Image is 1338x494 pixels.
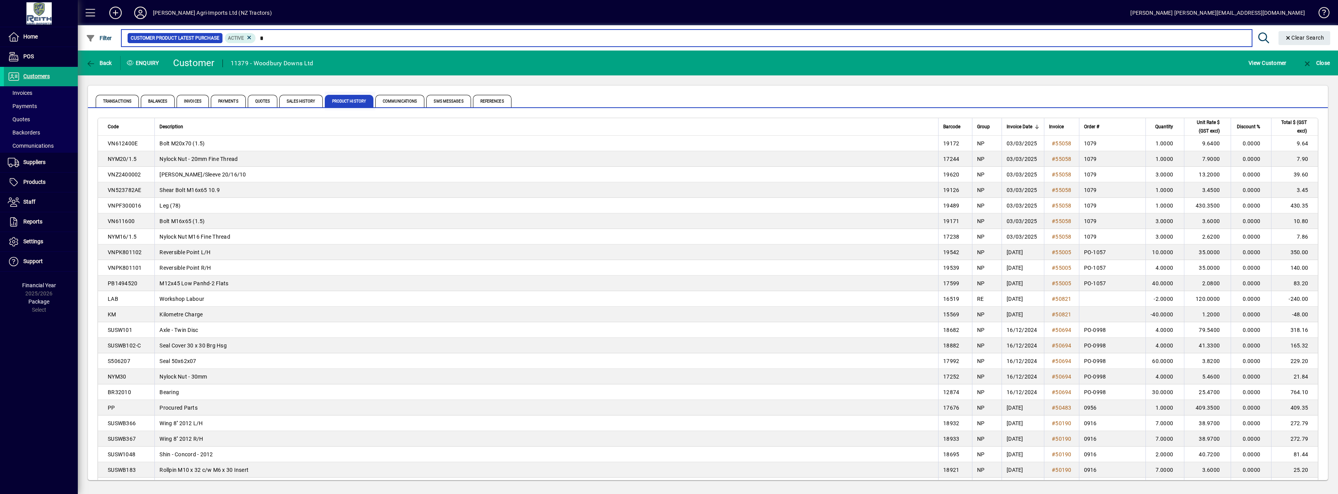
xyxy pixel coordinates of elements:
[1184,338,1231,353] td: 41.3300
[1145,198,1184,213] td: 1.0000
[1055,296,1071,302] span: 50821
[1049,170,1074,179] a: #55058
[231,57,313,70] div: 11379 - Woodbury Downs Ltd
[1247,56,1288,70] button: View Customer
[1049,122,1064,131] span: Invoice
[1271,213,1318,229] td: 10.80
[159,156,238,162] span: Nylock Nut - 20mm Fine Thread
[943,265,959,271] span: 19539
[1049,403,1074,412] a: #50483
[8,90,32,96] span: Invoices
[1002,136,1044,151] td: 03/03/2025
[1002,198,1044,213] td: 03/03/2025
[159,202,180,209] span: Leg (78)
[4,173,78,192] a: Products
[977,327,985,333] span: NP
[1079,213,1146,229] td: 1079
[4,47,78,66] a: POS
[159,358,196,364] span: Seal 50x62x07
[1079,198,1146,213] td: 1079
[131,34,219,42] span: Customer Product Latest Purchase
[4,99,78,113] a: Payments
[1184,136,1231,151] td: 9.6400
[1145,167,1184,182] td: 3.0000
[108,202,142,209] span: VNPF300016
[1049,466,1074,474] a: #50190
[1049,248,1074,257] a: #55005
[1002,353,1044,369] td: 16/12/2024
[1231,322,1271,338] td: 0.0000
[1184,198,1231,213] td: 430.3500
[943,140,959,147] span: 19172
[1079,322,1146,338] td: PO-0998
[1237,122,1260,131] span: Discount %
[159,140,205,147] span: Bolt M20x70 (1.5)
[943,234,959,240] span: 17238
[977,187,985,193] span: NP
[1049,186,1074,194] a: #55058
[1002,276,1044,291] td: [DATE]
[1049,326,1074,334] a: #50694
[23,179,46,185] span: Products
[977,358,985,364] span: NP
[1145,136,1184,151] td: 1.0000
[1052,187,1055,193] span: #
[1184,229,1231,244] td: 2.6200
[159,234,230,240] span: Nylock Nut M16 Fine Thread
[108,296,118,302] span: LAB
[1184,151,1231,167] td: 7.9000
[1052,436,1055,442] span: #
[1049,295,1074,303] a: #50821
[943,342,959,349] span: 18882
[1055,311,1071,318] span: 50821
[977,122,990,131] span: Group
[1049,155,1074,163] a: #55058
[1184,260,1231,276] td: 35.0000
[943,249,959,255] span: 19542
[1231,353,1271,369] td: 0.0000
[8,143,54,149] span: Communications
[1052,202,1055,209] span: #
[1055,467,1071,473] span: 50190
[1002,213,1044,229] td: 03/03/2025
[23,33,38,40] span: Home
[108,342,141,349] span: SUSWB102-C
[108,234,137,240] span: NYM16/1.5
[159,265,211,271] span: Reversible Point R/H
[141,95,175,107] span: Balances
[1007,122,1039,131] div: Invoice Date
[108,187,142,193] span: VN523782AE
[1079,167,1146,182] td: 1079
[159,122,183,131] span: Description
[4,126,78,139] a: Backorders
[1052,342,1055,349] span: #
[153,7,272,19] div: [PERSON_NAME] Agri-Imports Ltd (NZ Tractors)
[1055,202,1071,209] span: 55058
[103,6,128,20] button: Add
[1231,229,1271,244] td: 0.0000
[1184,167,1231,182] td: 13.2000
[1189,118,1220,135] span: Unit Rate $ (GST excl)
[977,311,985,318] span: NP
[108,122,150,131] div: Code
[1130,7,1305,19] div: [PERSON_NAME] [PERSON_NAME][EMAIL_ADDRESS][DOMAIN_NAME]
[1231,136,1271,151] td: 0.0000
[1055,218,1071,224] span: 55058
[4,113,78,126] a: Quotes
[4,139,78,152] a: Communications
[108,265,142,271] span: VNPK801101
[1052,451,1055,457] span: #
[1002,322,1044,338] td: 16/12/2024
[1052,389,1055,395] span: #
[1055,265,1071,271] span: 55005
[1151,122,1180,131] div: Quantity
[1049,372,1074,381] a: #50694
[1079,229,1146,244] td: 1079
[1249,57,1286,69] span: View Customer
[1303,60,1330,66] span: Close
[108,358,130,364] span: S506207
[4,27,78,47] a: Home
[159,280,228,286] span: M12x45 Low Panhd-2 Flats
[23,73,50,79] span: Customers
[4,252,78,271] a: Support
